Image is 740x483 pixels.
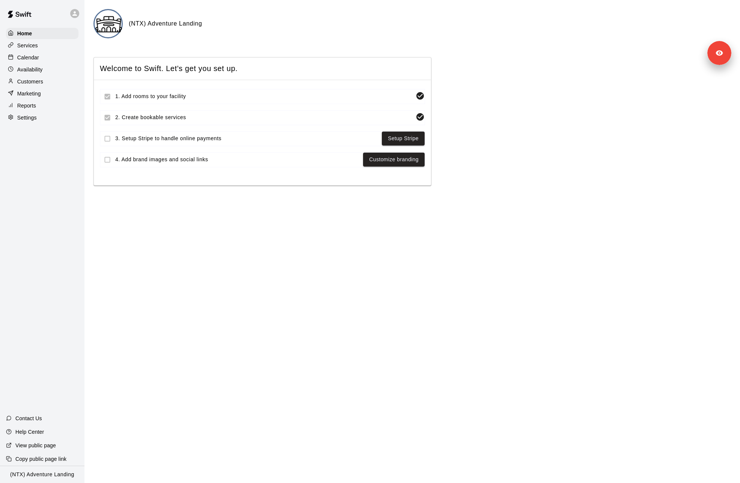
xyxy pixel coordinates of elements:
[6,64,78,75] a: Availability
[15,455,66,463] p: Copy public page link
[115,135,379,142] span: 3. Setup Stripe to handle online payments
[382,132,425,145] button: Setup Stripe
[17,102,36,109] p: Reports
[6,100,78,111] a: Reports
[15,442,56,449] p: View public page
[6,52,78,63] a: Calendar
[6,88,78,99] a: Marketing
[17,42,38,49] p: Services
[115,114,413,121] span: 2. Create bookable services
[6,112,78,123] a: Settings
[17,54,39,61] p: Calendar
[100,64,425,74] span: Welcome to Swift. Let's get you set up.
[369,155,419,164] a: Customize branding
[6,28,78,39] a: Home
[15,428,44,436] p: Help Center
[17,66,43,73] p: Availability
[115,156,360,164] span: 4. Add brand images and social links
[15,415,42,422] p: Contact Us
[115,92,413,100] span: 1. Add rooms to your facility
[17,90,41,97] p: Marketing
[10,471,74,478] p: (NTX) Adventure Landing
[17,30,32,37] p: Home
[6,40,78,51] a: Services
[388,134,419,143] a: Setup Stripe
[129,19,202,29] h6: (NTX) Adventure Landing
[17,114,37,121] p: Settings
[6,76,78,87] a: Customers
[95,10,123,38] img: (NTX) Adventure Landing logo
[17,78,43,85] p: Customers
[363,153,425,167] button: Customize branding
